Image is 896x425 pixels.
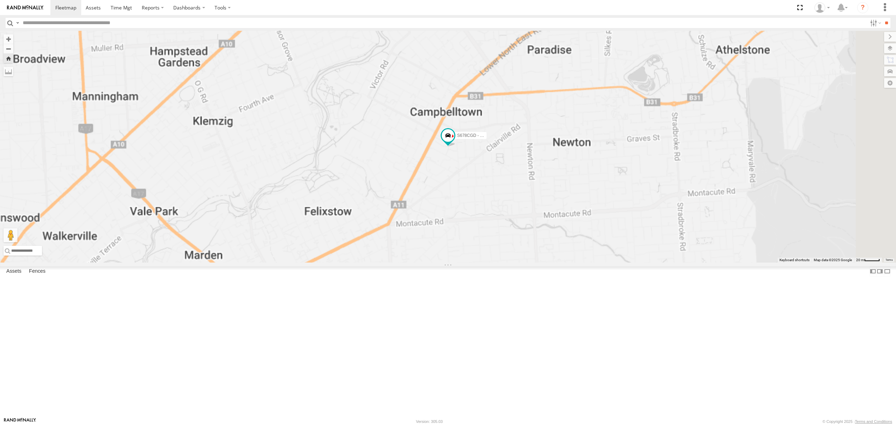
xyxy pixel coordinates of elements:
[884,78,896,88] label: Map Settings
[15,18,20,28] label: Search Query
[855,419,892,424] a: Terms and Conditions
[7,5,43,10] img: rand-logo.svg
[3,44,13,54] button: Zoom out
[3,266,25,276] label: Assets
[779,258,810,263] button: Keyboard shortcuts
[26,266,49,276] label: Fences
[3,54,13,63] button: Zoom Home
[854,258,882,263] button: Map Scale: 20 m per 41 pixels
[856,258,864,262] span: 20 m
[3,34,13,44] button: Zoom in
[416,419,443,424] div: Version: 305.03
[876,266,883,277] label: Dock Summary Table to the Right
[812,2,832,13] div: Peter Lu
[4,418,36,425] a: Visit our Website
[457,133,511,138] span: S678CGD - Fridge It Sprinter
[857,2,868,13] i: ?
[3,228,17,242] button: Drag Pegman onto the map to open Street View
[822,419,892,424] div: © Copyright 2025 -
[884,266,891,277] label: Hide Summary Table
[869,266,876,277] label: Dock Summary Table to the Left
[867,18,882,28] label: Search Filter Options
[3,67,13,76] label: Measure
[885,259,893,262] a: Terms
[814,258,852,262] span: Map data ©2025 Google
